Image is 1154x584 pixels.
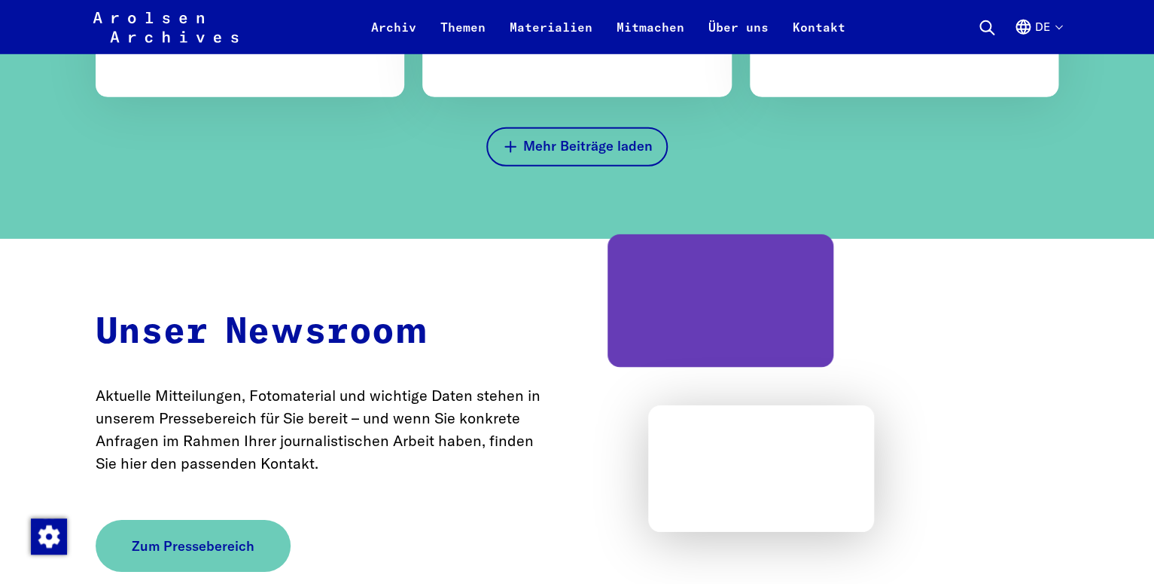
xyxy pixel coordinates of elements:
[486,127,668,167] button: Mehr Beiträge laden
[359,18,428,54] a: Archiv
[428,18,498,54] a: Themen
[30,518,66,554] div: Zustimmung ändern
[96,384,547,475] p: Aktuelle Mitteilungen, Fotomaterial und wichtige Daten stehen in unserem Pressebereich für Sie be...
[498,18,604,54] a: Materialien
[781,18,857,54] a: Kontakt
[523,139,653,154] span: Mehr Beiträge laden
[696,18,781,54] a: Über uns
[132,536,254,556] span: Zum Pressebereich
[96,311,547,355] h2: om
[31,518,67,555] img: Zustimmung ändern
[359,9,857,45] nav: Primär
[96,314,372,350] strong: Unser Newsro
[1014,18,1061,54] button: Deutsch, Sprachauswahl
[96,520,291,572] a: Zum Pressebereich
[604,18,696,54] a: Mitmachen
